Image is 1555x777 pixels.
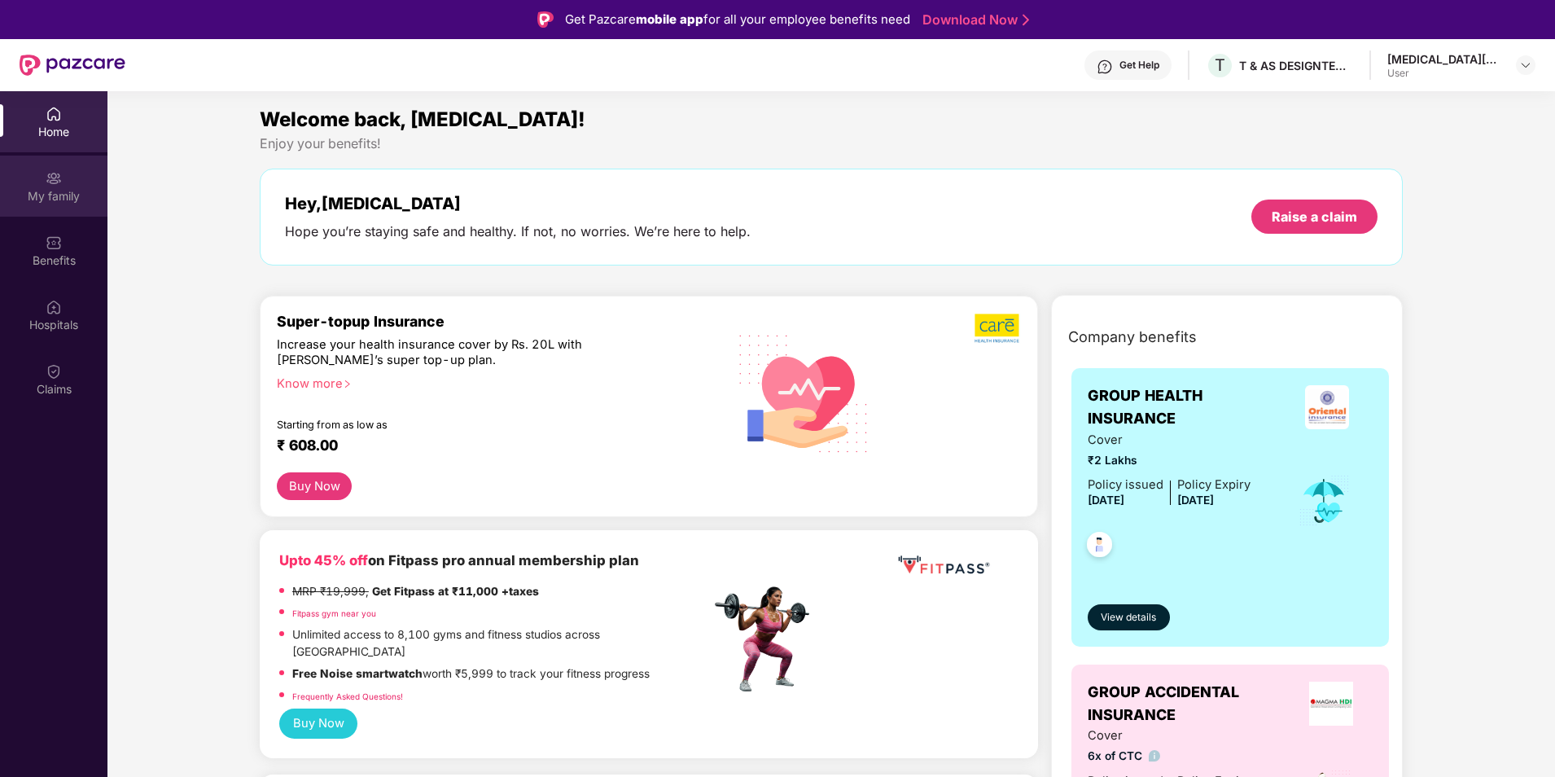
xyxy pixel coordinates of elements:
img: fpp.png [710,582,824,696]
img: svg+xml;base64,PHN2ZyBpZD0iRHJvcGRvd24tMzJ4MzIiIHhtbG5zPSJodHRwOi8vd3d3LnczLm9yZy8yMDAwL3N2ZyIgd2... [1519,59,1532,72]
img: svg+xml;base64,PHN2ZyBpZD0iQmVuZWZpdHMiIHhtbG5zPSJodHRwOi8vd3d3LnczLm9yZy8yMDAwL3N2ZyIgd2lkdGg9Ij... [46,235,62,251]
span: T [1215,55,1225,75]
div: Get Pazcare for all your employee benefits need [565,10,910,29]
a: Download Now [922,11,1024,29]
span: Cover [1088,431,1251,450]
img: New Pazcare Logo [20,55,125,76]
img: Logo [537,11,554,28]
img: svg+xml;base64,PHN2ZyBpZD0iQ2xhaW0iIHhtbG5zPSJodHRwOi8vd3d3LnczLm9yZy8yMDAwL3N2ZyIgd2lkdGg9IjIwIi... [46,363,62,380]
a: Frequently Asked Questions! [292,691,403,701]
div: User [1387,67,1501,80]
div: Starting from as low as [277,419,642,430]
div: Policy Expiry [1177,476,1251,494]
img: svg+xml;base64,PHN2ZyB3aWR0aD0iMjAiIGhlaWdodD0iMjAiIHZpZXdCb3g9IjAgMCAyMCAyMCIgZmlsbD0ibm9uZSIgeG... [46,170,62,187]
div: Hope you’re staying safe and healthy. If not, no worries. We’re here to help. [285,223,751,240]
img: Stroke [1023,11,1029,29]
b: Upto 45% off [279,552,368,568]
strong: Get Fitpass at ₹11,000 +taxes [372,585,539,598]
a: Fitpass gym near you [292,608,376,618]
img: svg+xml;base64,PHN2ZyBpZD0iSGVscC0zMngzMiIgeG1sbnM9Imh0dHA6Ly93d3cudzMub3JnLzIwMDAvc3ZnIiB3aWR0aD... [1097,59,1113,75]
img: fppp.png [895,550,992,580]
div: Get Help [1119,59,1159,72]
img: icon [1298,474,1351,528]
del: MRP ₹19,999, [292,585,369,598]
img: svg+xml;base64,PHN2ZyBpZD0iSG9tZSIgeG1sbnM9Imh0dHA6Ly93d3cudzMub3JnLzIwMDAvc3ZnIiB3aWR0aD0iMjAiIG... [46,106,62,122]
div: Raise a claim [1272,208,1357,226]
span: ₹2 Lakhs [1088,452,1251,470]
div: [MEDICAL_DATA][PERSON_NAME] [1387,51,1501,67]
img: svg+xml;base64,PHN2ZyB4bWxucz0iaHR0cDovL3d3dy53My5vcmcvMjAwMC9zdmciIHdpZHRoPSI0OC45NDMiIGhlaWdodD... [1080,527,1119,567]
span: Company benefits [1068,326,1197,349]
span: [DATE] [1177,494,1214,507]
span: 6x of CTC [1088,748,1251,766]
span: Welcome back, [MEDICAL_DATA]! [260,108,585,131]
div: Super-topup Insurance [277,313,711,330]
button: View details [1088,604,1170,630]
div: Policy issued [1088,476,1163,494]
div: T & AS DESIGNTECH SERVICES PRIVATE LIMITED [1239,58,1353,73]
img: svg+xml;base64,PHN2ZyB4bWxucz0iaHR0cDovL3d3dy53My5vcmcvMjAwMC9zdmciIHhtbG5zOnhsaW5rPSJodHRwOi8vd3... [726,314,882,472]
span: GROUP ACCIDENTAL INSURANCE [1088,681,1290,727]
span: Cover [1088,727,1251,745]
span: View details [1101,610,1156,626]
button: Buy Now [279,709,357,739]
b: on Fitpass pro annual membership plan [279,552,639,568]
div: Increase your health insurance cover by Rs. 20L with [PERSON_NAME]’s super top-up plan. [277,337,641,369]
span: GROUP HEALTH INSURANCE [1088,384,1281,431]
span: right [343,380,352,388]
span: [DATE] [1088,494,1124,507]
strong: Free Noise smartwatch [292,667,423,680]
img: b5dec4f62d2307b9de63beb79f102df3.png [975,313,1021,344]
p: worth ₹5,999 to track your fitness progress [292,665,650,683]
button: Buy Now [277,472,352,501]
img: svg+xml;base64,PHN2ZyBpZD0iSG9zcGl0YWxzIiB4bWxucz0iaHR0cDovL3d3dy53My5vcmcvMjAwMC9zdmciIHdpZHRoPS... [46,299,62,315]
strong: mobile app [636,11,703,27]
div: Hey, [MEDICAL_DATA] [285,194,751,213]
img: insurerLogo [1309,682,1353,726]
div: ₹ 608.00 [277,437,694,456]
img: info [1149,750,1161,762]
div: Enjoy your benefits! [260,135,1403,152]
div: Know more [277,376,701,388]
img: insurerLogo [1305,385,1349,429]
p: Unlimited access to 8,100 gyms and fitness studios across [GEOGRAPHIC_DATA] [292,626,711,661]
